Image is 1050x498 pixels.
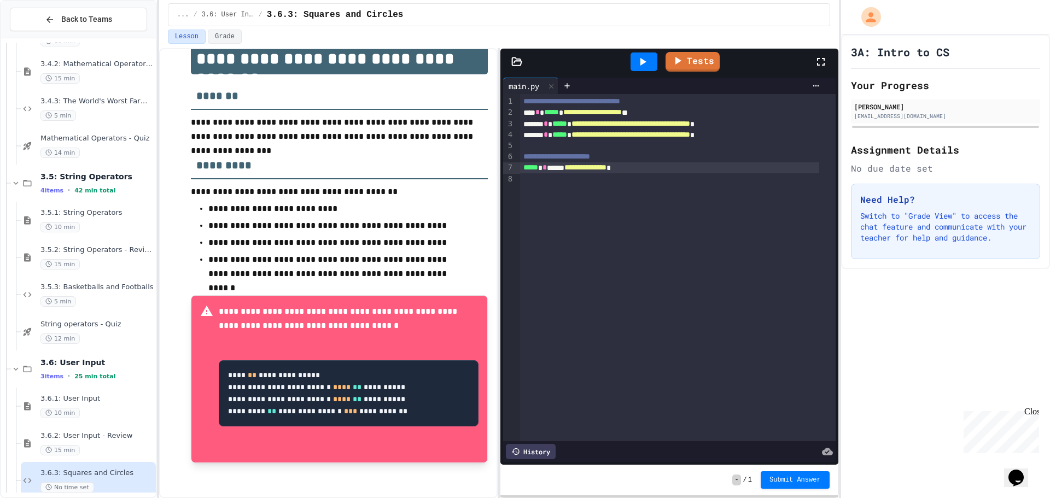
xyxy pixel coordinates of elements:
[168,30,206,44] button: Lesson
[10,8,147,31] button: Back to Teams
[40,110,76,121] span: 5 min
[503,119,514,130] div: 3
[851,162,1040,175] div: No due date set
[61,14,112,25] span: Back to Teams
[748,476,752,484] span: 1
[74,187,115,194] span: 42 min total
[40,358,154,367] span: 3.6: User Input
[40,73,80,84] span: 15 min
[850,4,884,30] div: My Account
[40,187,63,194] span: 4 items
[503,140,514,151] div: 5
[40,245,154,255] span: 3.5.2: String Operators - Review
[40,394,154,403] span: 3.6.1: User Input
[40,134,154,143] span: Mathematical Operators - Quiz
[851,78,1040,93] h2: Your Progress
[506,444,556,459] div: History
[40,482,94,493] span: No time set
[40,222,80,232] span: 10 min
[959,407,1039,453] iframe: chat widget
[40,283,154,292] span: 3.5.3: Basketballs and Footballs
[40,296,76,307] span: 5 min
[851,142,1040,157] h2: Assignment Details
[40,431,154,441] span: 3.6.2: User Input - Review
[40,97,154,106] span: 3.4.3: The World's Worst Farmers Market
[503,96,514,107] div: 1
[40,333,80,344] span: 12 min
[4,4,75,69] div: Chat with us now!Close
[177,10,189,19] span: ...
[503,107,514,118] div: 2
[40,320,154,329] span: String operators - Quiz
[769,476,821,484] span: Submit Answer
[40,208,154,218] span: 3.5.1: String Operators
[503,130,514,140] div: 4
[267,8,404,21] span: 3.6.3: Squares and Circles
[40,60,154,69] span: 3.4.2: Mathematical Operators - Review
[503,80,545,92] div: main.py
[40,468,154,478] span: 3.6.3: Squares and Circles
[503,78,558,94] div: main.py
[40,148,80,158] span: 14 min
[743,476,747,484] span: /
[40,408,80,418] span: 10 min
[68,186,70,195] span: •
[854,102,1037,112] div: [PERSON_NAME]
[40,373,63,380] span: 3 items
[761,471,830,489] button: Submit Answer
[860,193,1031,206] h3: Need Help?
[40,172,154,181] span: 3.5: String Operators
[193,10,197,19] span: /
[503,151,514,162] div: 6
[208,30,242,44] button: Grade
[503,174,514,185] div: 8
[666,52,720,72] a: Tests
[74,373,115,380] span: 25 min total
[40,445,80,455] span: 15 min
[503,162,514,173] div: 7
[851,44,949,60] h1: 3A: Intro to CS
[259,10,262,19] span: /
[68,372,70,380] span: •
[732,474,740,485] span: -
[40,259,80,269] span: 15 min
[854,112,1037,120] div: [EMAIL_ADDRESS][DOMAIN_NAME]
[860,210,1031,243] p: Switch to "Grade View" to access the chat feature and communicate with your teacher for help and ...
[1004,454,1039,487] iframe: chat widget
[202,10,254,19] span: 3.6: User Input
